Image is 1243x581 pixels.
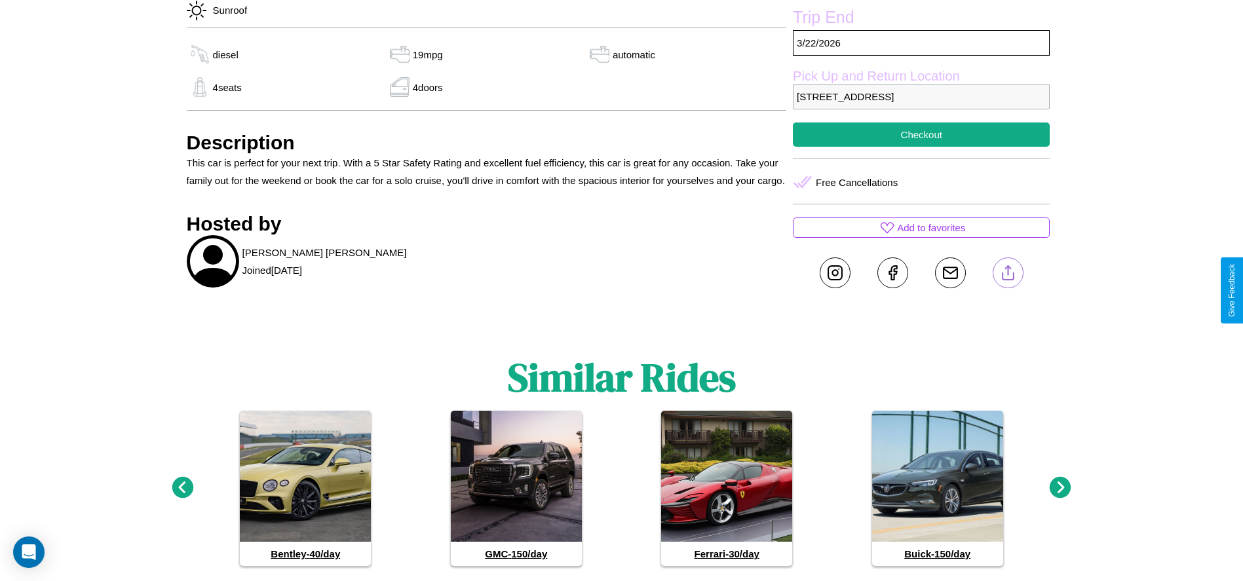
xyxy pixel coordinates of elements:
h3: Hosted by [187,213,787,235]
h3: Description [187,132,787,154]
p: 3 / 22 / 2026 [793,30,1050,56]
img: gas [387,45,413,64]
p: Free Cancellations [816,174,898,191]
a: Ferrari-30/day [661,411,792,566]
h4: GMC - 150 /day [451,542,582,566]
p: diesel [213,46,239,64]
img: gas [187,45,213,64]
p: 4 doors [413,79,443,96]
div: Give Feedback [1227,264,1236,317]
p: Add to favorites [897,219,965,236]
a: Buick-150/day [872,411,1003,566]
h4: Bentley - 40 /day [240,542,371,566]
img: gas [387,77,413,97]
p: This car is perfect for your next trip. With a 5 Star Safety Rating and excellent fuel efficiency... [187,154,787,189]
h4: Ferrari - 30 /day [661,542,792,566]
button: Checkout [793,122,1050,147]
h1: Similar Rides [508,350,736,404]
p: [STREET_ADDRESS] [793,84,1050,109]
p: 19 mpg [413,46,443,64]
h4: Buick - 150 /day [872,542,1003,566]
a: GMC-150/day [451,411,582,566]
p: Joined [DATE] [242,261,302,279]
p: 4 seats [213,79,242,96]
label: Trip End [793,8,1050,30]
div: Open Intercom Messenger [13,536,45,568]
img: gas [586,45,613,64]
button: Add to favorites [793,217,1050,238]
p: automatic [613,46,655,64]
img: gas [187,77,213,97]
a: Bentley-40/day [240,411,371,566]
p: [PERSON_NAME] [PERSON_NAME] [242,244,407,261]
p: Sunroof [206,1,248,19]
label: Pick Up and Return Location [793,69,1050,84]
